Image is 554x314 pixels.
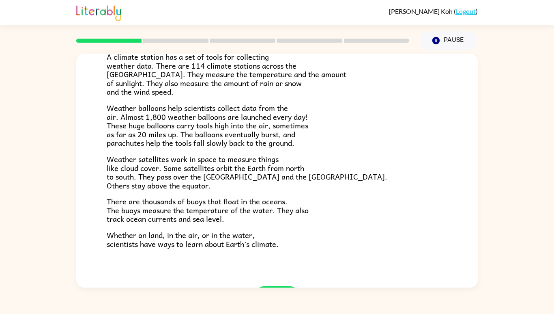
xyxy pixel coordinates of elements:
[389,7,454,15] span: [PERSON_NAME] Koh
[107,51,346,97] span: A climate station has a set of tools for collecting weather data. There are 114 climate stations ...
[107,153,387,191] span: Weather satellites work in space to measure things like cloud cover. Some satellites orbit the Ea...
[419,31,478,50] button: Pause
[107,102,308,149] span: Weather balloons help scientists collect data from the air. Almost 1,800 weather balloons are lau...
[107,195,309,225] span: There are thousands of buoys that float in the oceans. The buoys measure the temperature of the w...
[107,229,279,250] span: Whether on land, in the air, or in the water, scientists have ways to learn about Earth’s climate.
[389,7,478,15] div: ( )
[76,3,121,21] img: Literably
[456,7,476,15] a: Logout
